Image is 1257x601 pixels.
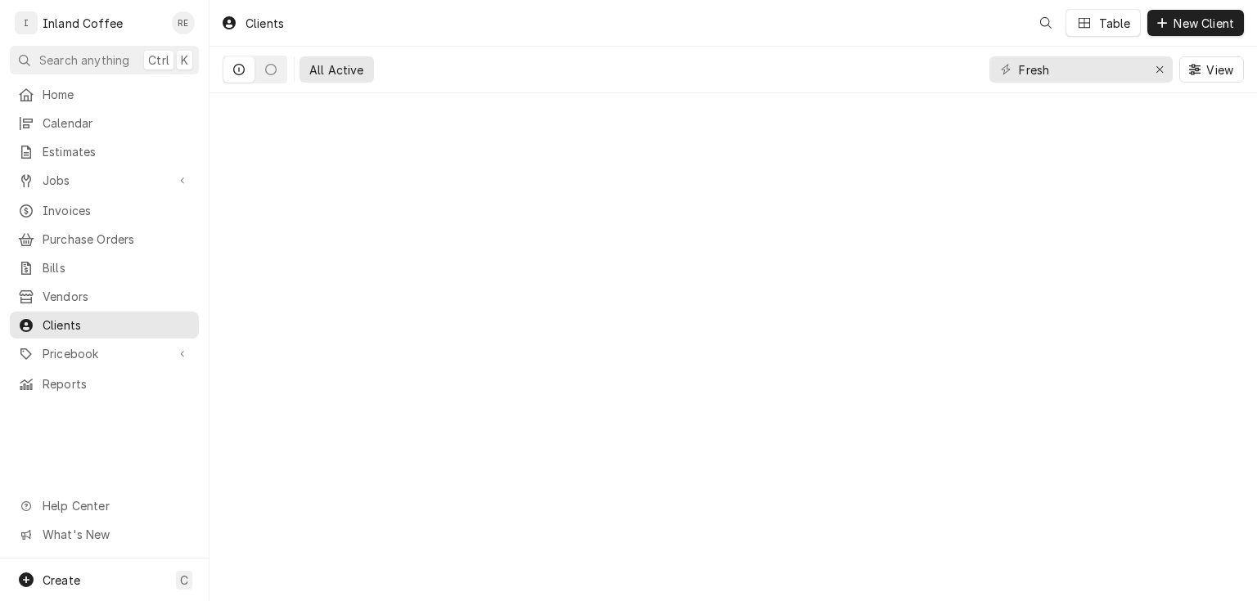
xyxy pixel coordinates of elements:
div: Ruth Easley's Avatar [172,11,195,34]
span: Help Center [43,497,189,514]
div: I [15,11,38,34]
span: Search anything [39,52,129,69]
button: Open search [1033,10,1059,36]
div: Table [1099,15,1131,32]
a: Purchase Orders [10,226,199,253]
a: Bills [10,254,199,281]
span: Calendar [43,114,191,132]
span: Clients [43,316,191,334]
span: Bills [43,259,191,276]
button: View [1179,56,1244,83]
span: Pricebook [43,345,166,362]
span: What's New [43,526,189,543]
span: View [1203,61,1237,78]
a: Home [10,81,199,108]
a: Clients [10,312,199,339]
span: Create [43,573,80,587]
a: Go to Jobs [10,167,199,194]
a: Calendar [10,110,199,137]
span: Ctrl [148,52,169,69]
div: RE [172,11,195,34]
span: Reports [43,375,191,392]
a: Go to Help Center [10,492,199,519]
div: All Active [309,61,364,78]
a: Estimates [10,138,199,165]
a: Invoices [10,197,199,224]
span: Home [43,86,191,103]
div: Inland Coffee [43,15,123,32]
button: Erase input [1147,56,1173,83]
span: Invoices [43,202,191,219]
span: Vendors [43,288,191,305]
button: Search anythingCtrlK [10,46,199,74]
span: New Client [1170,15,1237,32]
a: Go to What's New [10,521,199,548]
span: K [181,52,188,69]
a: Go to Pricebook [10,340,199,367]
span: C [180,572,188,589]
a: Reports [10,370,199,397]
span: Estimates [43,143,191,160]
span: Jobs [43,172,166,189]
input: Keyword search [1019,56,1142,83]
button: New Client [1147,10,1244,36]
a: Vendors [10,283,199,310]
span: Purchase Orders [43,231,191,248]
